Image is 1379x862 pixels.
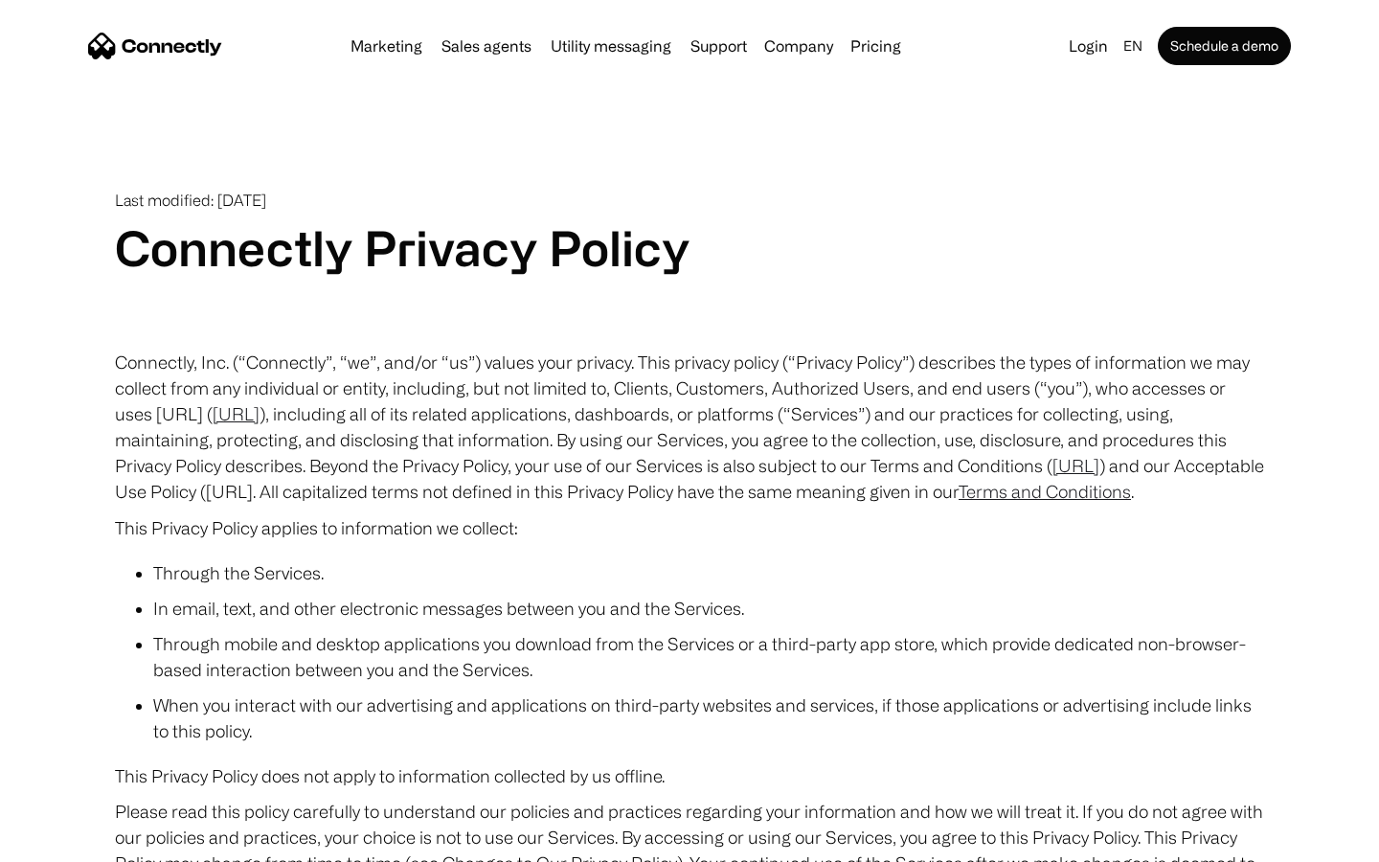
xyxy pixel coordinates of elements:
[683,38,755,54] a: Support
[1123,33,1142,59] div: en
[115,763,1264,789] p: This Privacy Policy does not apply to information collected by us offline.
[843,38,909,54] a: Pricing
[115,219,1264,277] h1: Connectly Privacy Policy
[115,313,1264,340] p: ‍
[543,38,679,54] a: Utility messaging
[153,596,1264,622] li: In email, text, and other electronic messages between you and the Services.
[19,827,115,855] aside: Language selected: English
[213,404,260,423] a: [URL]
[153,560,1264,586] li: Through the Services.
[153,631,1264,683] li: Through mobile and desktop applications you download from the Services or a third-party app store...
[764,33,833,59] div: Company
[115,277,1264,304] p: ‍
[115,350,1264,505] p: Connectly, Inc. (“Connectly”, “we”, and/or “us”) values your privacy. This privacy policy (“Priva...
[115,192,1264,210] p: Last modified: [DATE]
[115,514,1264,541] p: This Privacy Policy applies to information we collect:
[1061,33,1116,59] a: Login
[38,828,115,855] ul: Language list
[1116,33,1154,59] div: en
[758,33,839,59] div: Company
[1052,456,1099,475] a: [URL]
[88,32,222,60] a: home
[343,38,430,54] a: Marketing
[434,38,539,54] a: Sales agents
[1158,27,1291,65] a: Schedule a demo
[153,692,1264,744] li: When you interact with our advertising and applications on third-party websites and services, if ...
[959,482,1131,501] a: Terms and Conditions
